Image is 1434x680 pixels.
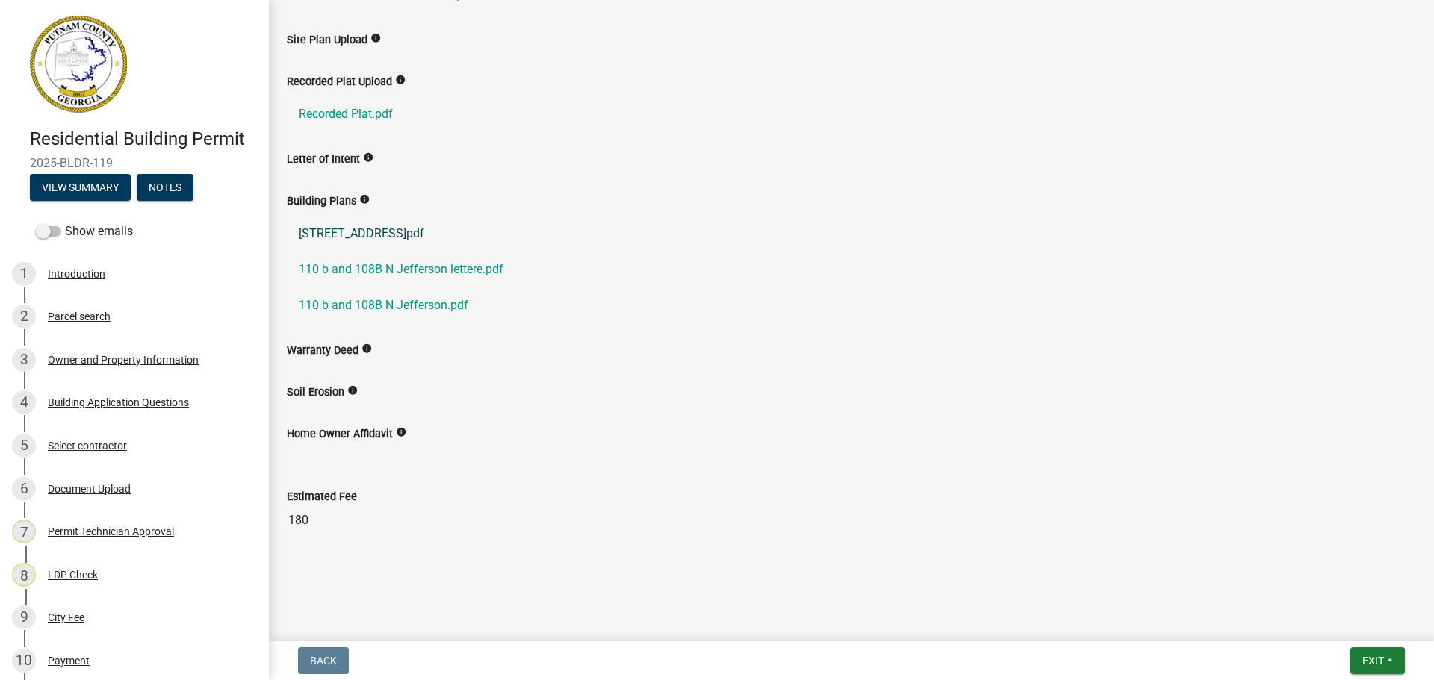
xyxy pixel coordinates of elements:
[298,647,349,674] button: Back
[12,390,36,414] div: 4
[287,77,392,87] label: Recorded Plat Upload
[12,563,36,587] div: 8
[30,182,131,194] wm-modal-confirm: Summary
[30,174,131,201] button: View Summary
[48,269,105,279] div: Introduction
[48,570,98,580] div: LDP Check
[48,311,111,322] div: Parcel search
[12,305,36,328] div: 2
[30,128,257,150] h4: Residential Building Permit
[287,216,1416,252] a: [STREET_ADDRESS]pdf
[287,346,358,356] label: Warranty Deed
[12,605,36,629] div: 9
[12,348,36,372] div: 3
[12,520,36,543] div: 7
[137,182,193,194] wm-modal-confirm: Notes
[396,427,406,437] i: info
[30,156,239,170] span: 2025-BLDR-119
[48,655,90,666] div: Payment
[363,152,373,163] i: info
[12,477,36,501] div: 6
[12,649,36,673] div: 10
[287,35,367,46] label: Site Plan Upload
[287,96,1416,132] a: Recorded Plat.pdf
[287,429,393,440] label: Home Owner Affidavit
[287,252,1416,287] a: 110 b and 108B N Jefferson lettere.pdf
[1362,655,1384,667] span: Exit
[12,262,36,286] div: 1
[287,387,344,398] label: Soil Erosion
[347,385,358,396] i: info
[287,196,356,207] label: Building Plans
[370,33,381,43] i: info
[287,287,1416,323] a: 110 b and 108B N Jefferson.pdf
[12,434,36,458] div: 5
[48,355,199,365] div: Owner and Property Information
[359,194,370,205] i: info
[36,222,133,240] label: Show emails
[137,174,193,201] button: Notes
[48,397,189,408] div: Building Application Questions
[30,16,127,113] img: Putnam County, Georgia
[48,526,174,537] div: Permit Technician Approval
[48,440,127,451] div: Select contractor
[287,492,357,502] label: Estimated Fee
[1350,647,1405,674] button: Exit
[48,612,84,623] div: City Fee
[395,75,406,85] i: info
[287,155,360,165] label: Letter of Intent
[361,343,372,354] i: info
[310,655,337,667] span: Back
[48,484,131,494] div: Document Upload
